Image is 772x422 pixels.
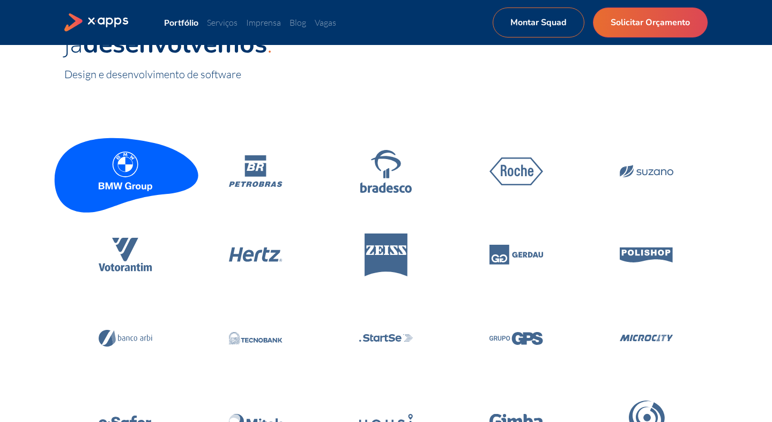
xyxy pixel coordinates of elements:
[315,17,336,28] a: Vagas
[246,17,281,28] a: Imprensa
[64,67,241,81] span: Design e desenvolvimento de software
[164,17,198,27] a: Portfólio
[207,17,237,28] a: Serviços
[593,7,708,37] a: Solicitar Orçamento
[289,17,306,28] a: Blog
[493,7,584,37] a: Montar Squad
